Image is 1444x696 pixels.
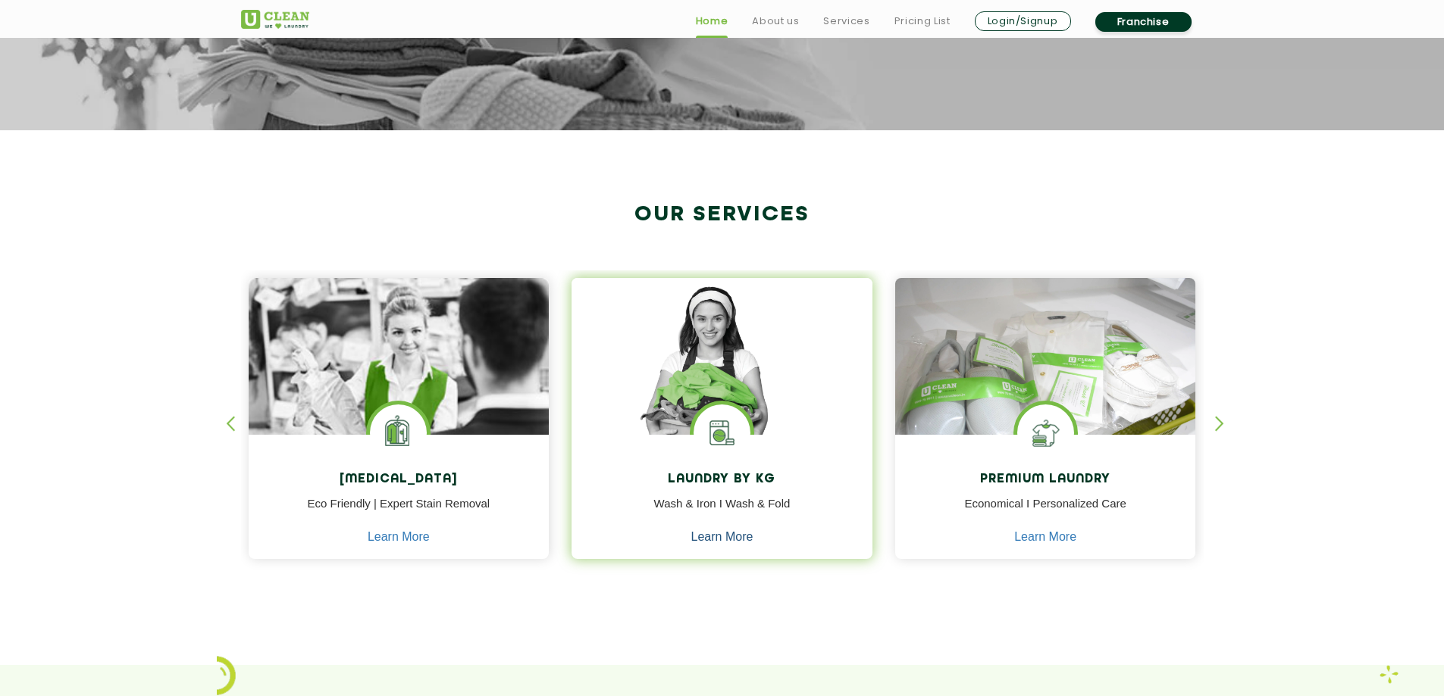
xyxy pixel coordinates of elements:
img: Laundry wash and iron [1380,665,1399,684]
img: laundry done shoes and clothes [895,278,1196,478]
h4: Premium Laundry [907,473,1185,487]
img: Drycleaners near me [249,278,550,520]
a: About us [752,12,799,30]
a: Services [823,12,869,30]
h2: Our Services [241,202,1204,227]
a: Login/Signup [975,11,1071,31]
img: a girl with laundry basket [572,278,872,478]
img: UClean Laundry and Dry Cleaning [241,10,309,29]
img: Shoes Cleaning [1017,404,1074,461]
a: Franchise [1095,12,1192,32]
a: Learn More [691,530,753,544]
a: Home [696,12,728,30]
p: Economical I Personalized Care [907,495,1185,529]
a: Pricing List [894,12,951,30]
img: icon_2.png [217,656,236,695]
a: Learn More [368,530,430,544]
a: Learn More [1014,530,1076,544]
h4: [MEDICAL_DATA] [260,473,538,487]
h4: Laundry by Kg [583,473,861,487]
p: Wash & Iron I Wash & Fold [583,495,861,529]
p: Eco Friendly | Expert Stain Removal [260,495,538,529]
img: Laundry Services near me [370,404,427,461]
img: laundry washing machine [694,404,750,461]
